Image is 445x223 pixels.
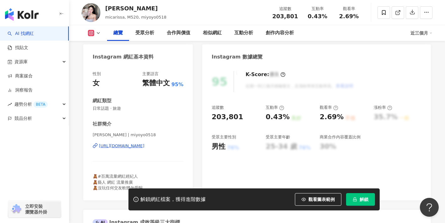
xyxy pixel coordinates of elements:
[212,142,225,152] div: 男性
[10,204,22,214] img: chrome extension
[234,29,253,37] div: 互動分析
[140,196,206,203] div: 解鎖網紅檔案，獲得進階數據
[8,201,61,218] a: chrome extension立即安裝 瀏覽器外掛
[105,4,166,12] div: [PERSON_NAME]
[272,13,298,20] span: 203,801
[93,53,154,60] div: Instagram 網紅基本資料
[93,78,100,88] div: 女
[93,143,183,149] a: [URL][DOMAIN_NAME]
[5,8,39,21] img: logo
[171,81,183,88] span: 95%
[142,78,170,88] div: 繁體中文
[25,203,47,215] span: 立即安裝 瀏覽器外掛
[8,31,34,37] a: searchAI 找網紅
[346,193,375,206] button: 解鎖
[93,106,183,111] span: 日常話題 · 旅遊
[82,3,100,22] img: KOL Avatar
[93,132,183,138] span: [PERSON_NAME] | miyoyo0518
[8,45,28,51] a: 找貼文
[99,143,144,149] div: [URL][DOMAIN_NAME]
[320,105,338,110] div: 觀看率
[167,29,190,37] div: 合作與價值
[8,87,33,93] a: 洞察報告
[14,97,48,111] span: 趨勢分析
[295,193,341,206] button: 觀看圖表範例
[212,53,263,60] div: Instagram 數據總覽
[360,197,368,202] span: 解鎖
[320,134,361,140] div: 商業合作內容覆蓋比例
[374,105,392,110] div: 漲粉率
[135,29,154,37] div: 受眾分析
[246,71,285,78] div: K-Score :
[93,174,143,190] span: 🧸#百萬流量網紅經紀人 🧸藝人 網紅 流量推廣 🧸沒玩任何交友軟體勿受騙
[8,73,33,79] a: 商案媒合
[212,112,243,122] div: 203,801
[142,71,159,77] div: 主要語言
[266,29,294,37] div: 創作內容分析
[14,55,28,69] span: 資源庫
[93,121,111,127] div: 社群簡介
[320,112,344,122] div: 2.69%
[212,105,224,110] div: 追蹤數
[14,111,32,125] span: 競品分析
[93,98,111,104] div: 網紅類型
[308,197,335,202] span: 觀看圖表範例
[93,71,101,77] div: 性別
[113,29,123,37] div: 總覽
[203,29,222,37] div: 相似網紅
[410,28,432,38] div: 近三個月
[266,134,290,140] div: 受眾主要年齡
[266,112,290,122] div: 0.43%
[105,15,166,20] span: micarissa, M520, miyoyo0518
[339,13,359,20] span: 2.69%
[308,13,327,20] span: 0.43%
[272,6,298,12] div: 追蹤數
[353,197,357,202] span: lock
[337,6,361,12] div: 觀看率
[306,6,329,12] div: 互動率
[212,134,236,140] div: 受眾主要性別
[33,101,48,108] div: BETA
[266,105,284,110] div: 互動率
[8,102,12,107] span: rise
